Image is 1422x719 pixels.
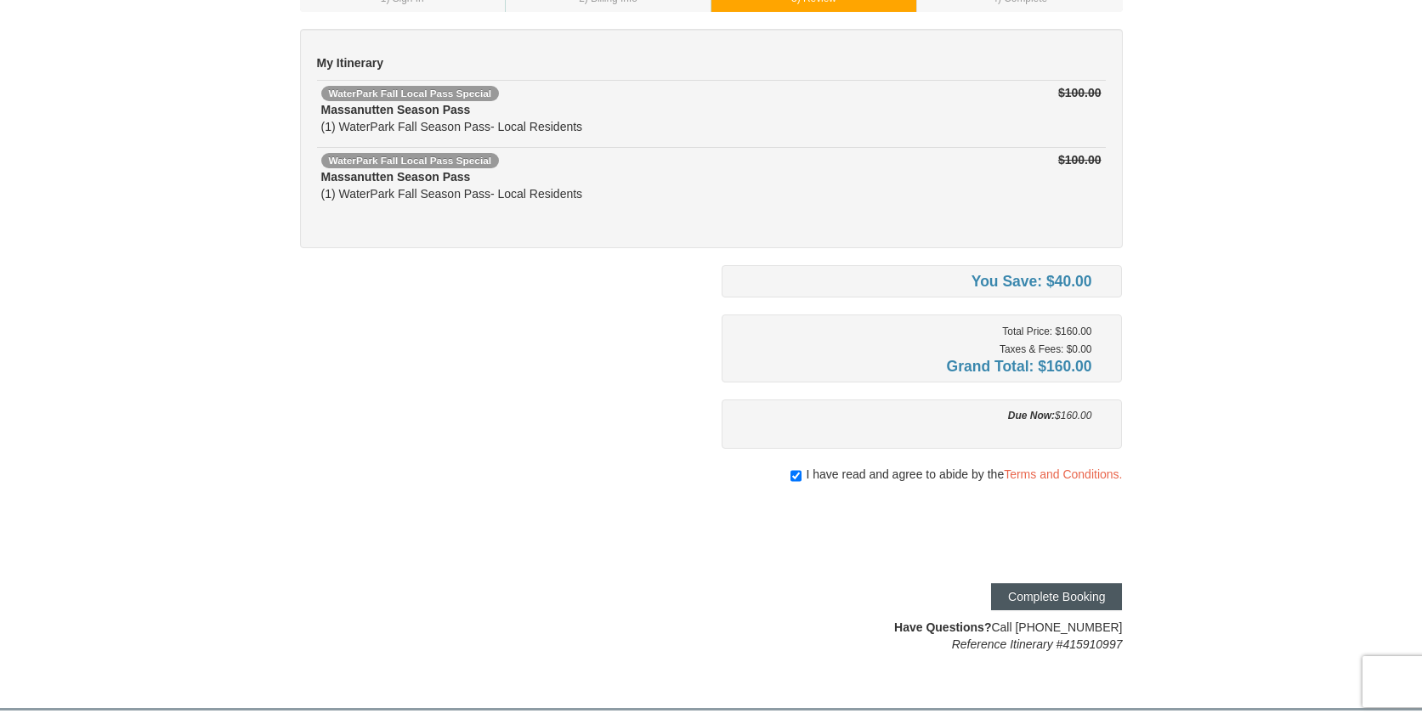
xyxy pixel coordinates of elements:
[1058,153,1102,167] strike: $100.00
[1008,410,1055,422] strong: Due Now:
[321,86,500,101] span: WaterPark Fall Local Pass Special
[1000,343,1091,355] small: Taxes & Fees: $0.00
[734,358,1092,375] h4: Grand Total: $160.00
[321,101,848,135] div: (1) WaterPark Fall Season Pass- Local Residents
[1058,86,1102,99] strike: $100.00
[722,619,1123,653] div: Call [PHONE_NUMBER]
[321,168,848,202] div: (1) WaterPark Fall Season Pass- Local Residents
[1002,326,1091,337] small: Total Price: $160.00
[734,273,1092,290] h4: You Save: $40.00
[321,170,471,184] strong: Massanutten Season Pass
[952,637,1123,651] em: Reference Itinerary #415910997
[806,466,1122,483] span: I have read and agree to abide by the
[864,500,1122,566] iframe: reCAPTCHA
[321,103,471,116] strong: Massanutten Season Pass
[894,620,991,634] strong: Have Questions?
[991,583,1122,610] button: Complete Booking
[1004,467,1122,481] a: Terms and Conditions.
[321,153,500,168] span: WaterPark Fall Local Pass Special
[317,54,1106,71] h5: My Itinerary
[734,407,1092,424] div: $160.00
